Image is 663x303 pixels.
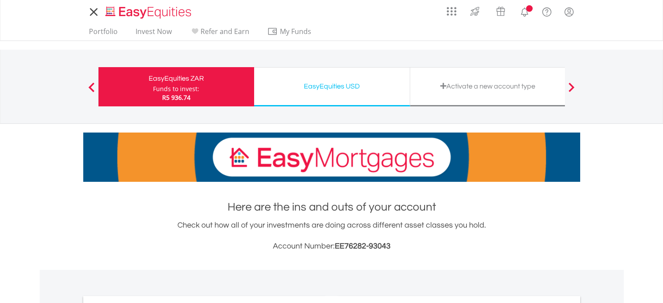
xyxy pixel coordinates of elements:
[132,27,175,41] a: Invest Now
[162,93,190,102] span: R5 936.74
[201,27,249,36] span: Refer and Earn
[153,85,199,93] div: Funds to invest:
[335,242,391,250] span: EE76282-93043
[415,80,561,92] div: Activate a new account type
[83,199,580,215] h1: Here are the ins and outs of your account
[186,27,253,41] a: Refer and Earn
[468,4,482,18] img: thrive-v2.svg
[83,133,580,182] img: EasyMortage Promotion Banner
[447,7,456,16] img: grid-menu-icon.svg
[85,27,121,41] a: Portfolio
[536,2,558,20] a: FAQ's and Support
[558,2,580,21] a: My Profile
[104,72,249,85] div: EasyEquities ZAR
[104,5,195,20] img: EasyEquities_Logo.png
[102,2,195,20] a: Home page
[513,2,536,20] a: Notifications
[441,2,462,16] a: AppsGrid
[493,4,508,18] img: vouchers-v2.svg
[83,219,580,252] div: Check out how all of your investments are doing across different asset classes you hold.
[488,2,513,18] a: Vouchers
[83,240,580,252] h3: Account Number:
[267,26,324,37] span: My Funds
[259,80,405,92] div: EasyEquities USD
